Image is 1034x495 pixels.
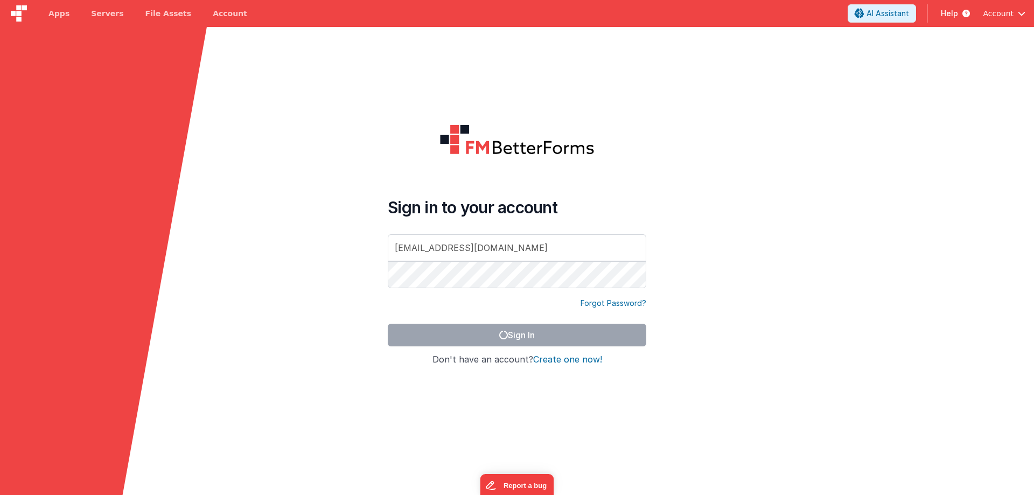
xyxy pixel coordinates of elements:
[941,8,958,19] span: Help
[388,355,646,365] h4: Don't have an account?
[581,298,646,309] a: Forgot Password?
[983,8,1014,19] span: Account
[533,355,602,365] button: Create one now!
[388,198,646,217] h4: Sign in to your account
[867,8,909,19] span: AI Assistant
[388,234,646,261] input: Email Address
[983,8,1025,19] button: Account
[848,4,916,23] button: AI Assistant
[145,8,192,19] span: File Assets
[91,8,123,19] span: Servers
[388,324,646,346] button: Sign In
[48,8,69,19] span: Apps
